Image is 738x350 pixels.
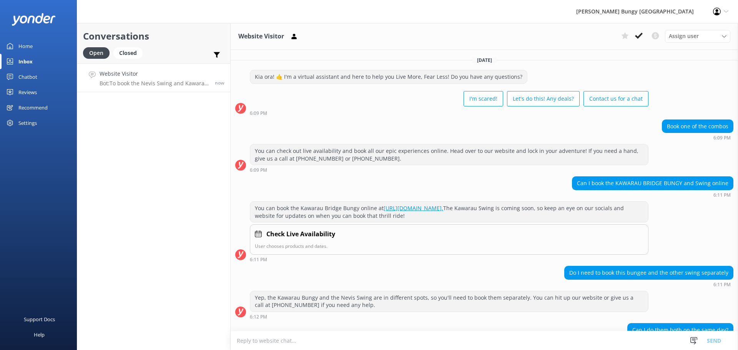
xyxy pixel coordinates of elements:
[250,167,648,173] div: Sep 25 2025 06:09pm (UTC +13:00) Pacific/Auckland
[507,91,580,106] button: Let's do this! Any deals?
[77,63,230,92] a: Website VisitorBot:To book the Nevis Swing and Kawarau Bungy Combo, you can give us a call at [PH...
[669,32,699,40] span: Assign user
[250,257,648,262] div: Sep 25 2025 06:11pm (UTC +13:00) Pacific/Auckland
[250,70,527,83] div: Kia ora! 🤙 I'm a virtual assistant and here to help you Live More, Fear Less! Do you have any que...
[18,100,48,115] div: Recommend
[18,69,37,85] div: Chatbot
[250,202,648,222] div: You can book the Kawarau Bridge Bungy online at The Kawarau Swing is coming soon, so keep an eye ...
[266,229,335,239] h4: Check Live Availability
[238,32,284,41] h3: Website Visitor
[662,135,733,140] div: Sep 25 2025 06:09pm (UTC +13:00) Pacific/Auckland
[18,38,33,54] div: Home
[564,282,733,287] div: Sep 25 2025 06:11pm (UTC +13:00) Pacific/Auckland
[113,47,143,59] div: Closed
[662,120,733,133] div: Book one of the combos
[250,291,648,312] div: Yep, the Kawarau Bungy and the Nevis Swing are in different spots, so you'll need to book them se...
[250,315,267,319] strong: 6:12 PM
[24,312,55,327] div: Support Docs
[250,110,648,116] div: Sep 25 2025 06:09pm (UTC +13:00) Pacific/Auckland
[384,204,443,212] a: [URL][DOMAIN_NAME].
[34,327,45,342] div: Help
[100,80,209,87] p: Bot: To book the Nevis Swing and Kawarau Bungy Combo, you can give us a call at [PHONE_NUMBER] or...
[572,192,733,197] div: Sep 25 2025 06:11pm (UTC +13:00) Pacific/Auckland
[250,257,267,262] strong: 6:11 PM
[250,314,648,319] div: Sep 25 2025 06:12pm (UTC +13:00) Pacific/Auckland
[18,115,37,131] div: Settings
[464,91,503,106] button: I'm scared!
[83,29,224,43] h2: Conversations
[250,111,267,116] strong: 6:09 PM
[583,91,648,106] button: Contact us for a chat
[113,48,146,57] a: Closed
[215,80,224,86] span: Oct 05 2025 03:44pm (UTC +13:00) Pacific/Auckland
[713,282,731,287] strong: 6:11 PM
[255,242,643,250] p: User chooses products and dates.
[83,48,113,57] a: Open
[18,85,37,100] div: Reviews
[100,70,209,78] h4: Website Visitor
[565,266,733,279] div: Do I need to book this bungee and the other swing separately
[665,30,730,42] div: Assign User
[713,193,731,197] strong: 6:11 PM
[713,136,731,140] strong: 6:09 PM
[472,57,497,63] span: [DATE]
[18,54,33,69] div: Inbox
[250,168,267,173] strong: 6:09 PM
[12,13,56,26] img: yonder-white-logo.png
[250,144,648,165] div: You can check out live availability and book all our epic experiences online. Head over to our we...
[628,323,733,337] div: Can I do them both on the same day?
[83,47,110,59] div: Open
[572,177,733,190] div: Can I book the KAWARAU BRIDGE BUNGY and Swing online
